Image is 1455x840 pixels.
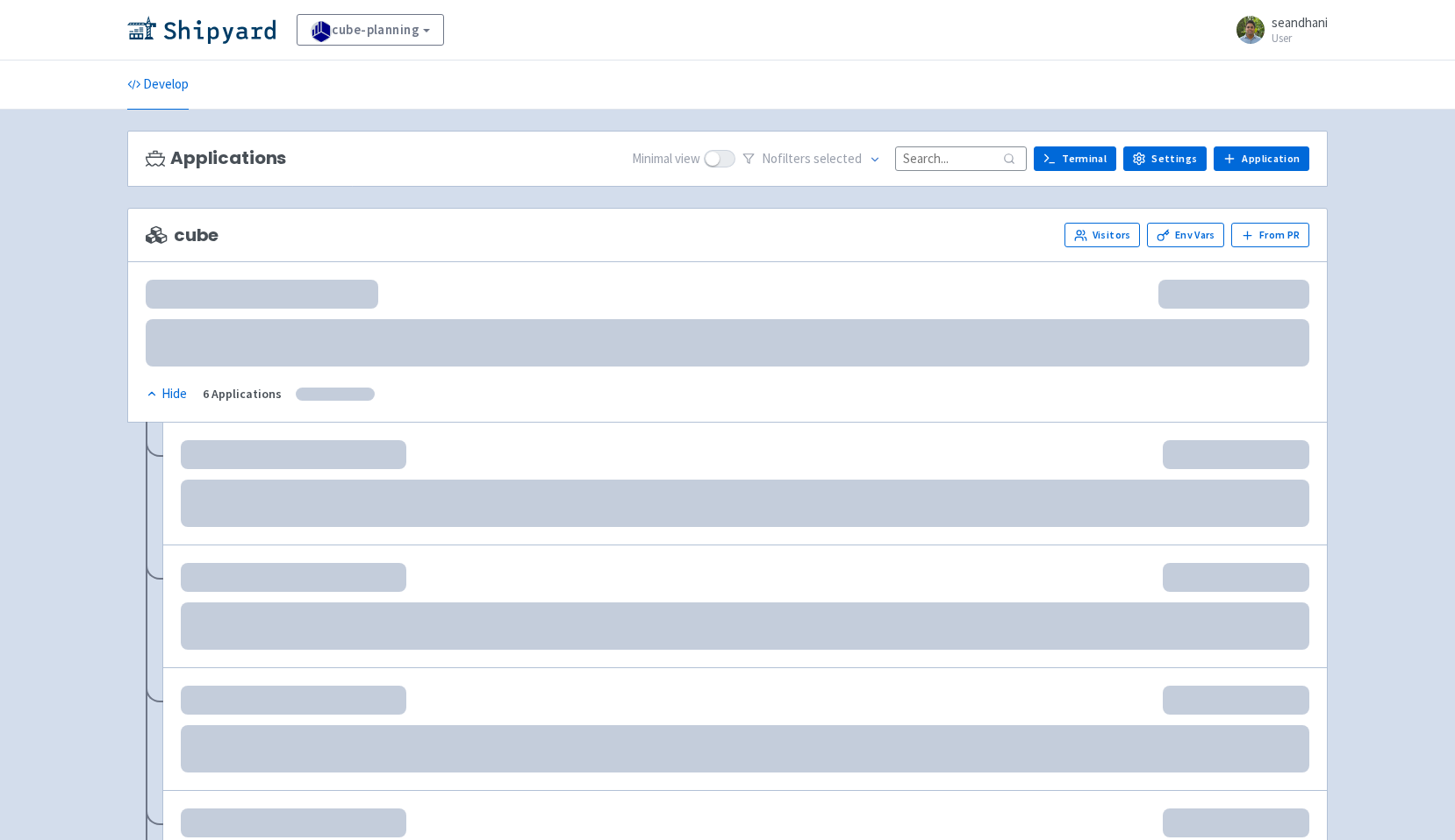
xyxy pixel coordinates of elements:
[1272,14,1328,31] span: seandhani
[146,384,189,404] button: Hide
[146,148,286,168] h3: Applications
[762,149,862,169] span: No filter s
[1214,146,1309,171] a: Application
[1123,146,1207,171] a: Settings
[127,16,276,44] img: Shipyard logo
[1272,32,1328,44] small: User
[1147,223,1224,247] a: Env Vars
[1034,146,1116,171] a: Terminal
[203,384,282,404] div: 6 Applications
[1231,223,1309,247] button: From PR
[1226,16,1328,44] a: seandhani User
[146,384,187,404] div: Hide
[814,150,862,167] span: selected
[1064,223,1140,247] a: Visitors
[895,146,1027,170] input: Search...
[297,14,444,46] a: cube-planning
[632,149,700,169] span: Minimal view
[146,225,219,246] span: cube
[127,61,189,110] a: Develop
